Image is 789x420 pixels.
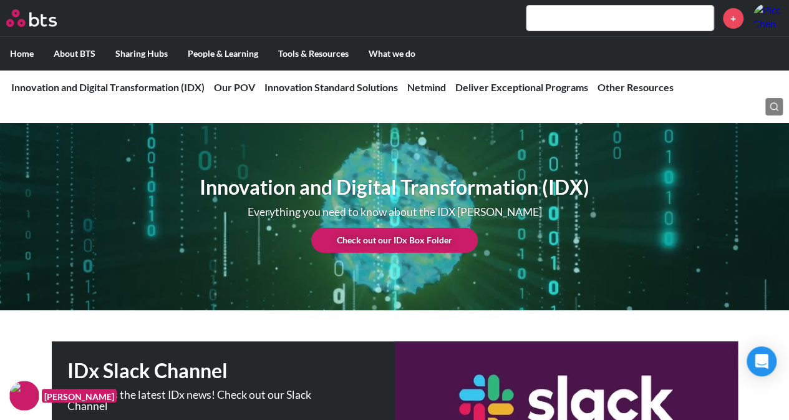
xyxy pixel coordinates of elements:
a: Other Resources [598,81,674,93]
figcaption: [PERSON_NAME] [42,389,117,403]
p: Don't miss the latest IDx news! Check out our Slack Channel [67,389,329,411]
img: Picc Chen [753,3,783,33]
label: About BTS [44,37,105,70]
label: Tools & Resources [268,37,359,70]
h1: Innovation and Digital Transformation (IDX) [200,173,589,202]
a: Profile [753,3,783,33]
a: Innovation Standard Solutions [264,81,398,93]
a: Our POV [214,81,255,93]
h1: IDx Slack Channel [67,357,395,385]
a: Netmind [407,81,446,93]
a: Go home [6,9,80,27]
a: Deliver Exceptional Programs [455,81,588,93]
div: Open Intercom Messenger [747,346,777,376]
img: BTS Logo [6,9,57,27]
label: What we do [359,37,425,70]
p: Everything you need to know about the IDX [PERSON_NAME] [239,207,551,218]
a: Innovation and Digital Transformation (IDX) [11,81,205,93]
a: + [723,8,743,29]
img: F [9,381,39,411]
a: Check out our IDx Box Folder [311,228,478,253]
label: People & Learning [178,37,268,70]
label: Sharing Hubs [105,37,178,70]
